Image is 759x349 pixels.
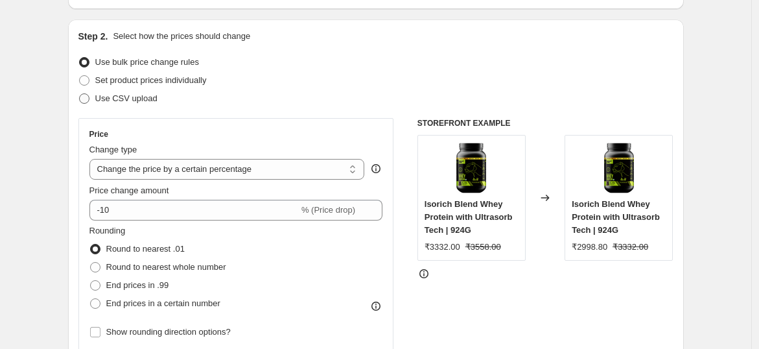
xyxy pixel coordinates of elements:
strike: ₹3558.00 [465,241,501,254]
img: front_1_0608c5ba-3103-4264-abdf-5baeda09803a_80x.png [593,142,645,194]
span: % (Price drop) [301,205,355,215]
span: Change type [89,145,137,154]
span: Isorich Blend Whey Protein with Ultrasorb Tech | 924G [425,199,513,235]
p: Select how the prices should change [113,30,250,43]
div: ₹2998.80 [572,241,607,254]
input: -15 [89,200,299,221]
span: Round to nearest whole number [106,262,226,272]
div: ₹3332.00 [425,241,460,254]
img: front_1_0608c5ba-3103-4264-abdf-5baeda09803a_80x.png [445,142,497,194]
div: help [369,162,382,175]
span: End prices in a certain number [106,298,220,308]
span: Show rounding direction options? [106,327,231,337]
span: Price change amount [89,186,169,195]
span: Set product prices individually [95,75,207,85]
span: Round to nearest .01 [106,244,185,254]
h2: Step 2. [78,30,108,43]
span: End prices in .99 [106,280,169,290]
span: Use bulk price change rules [95,57,199,67]
h6: STOREFRONT EXAMPLE [417,118,673,128]
span: Isorich Blend Whey Protein with Ultrasorb Tech | 924G [572,199,660,235]
h3: Price [89,129,108,139]
strike: ₹3332.00 [613,241,648,254]
span: Use CSV upload [95,93,158,103]
span: Rounding [89,226,126,235]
